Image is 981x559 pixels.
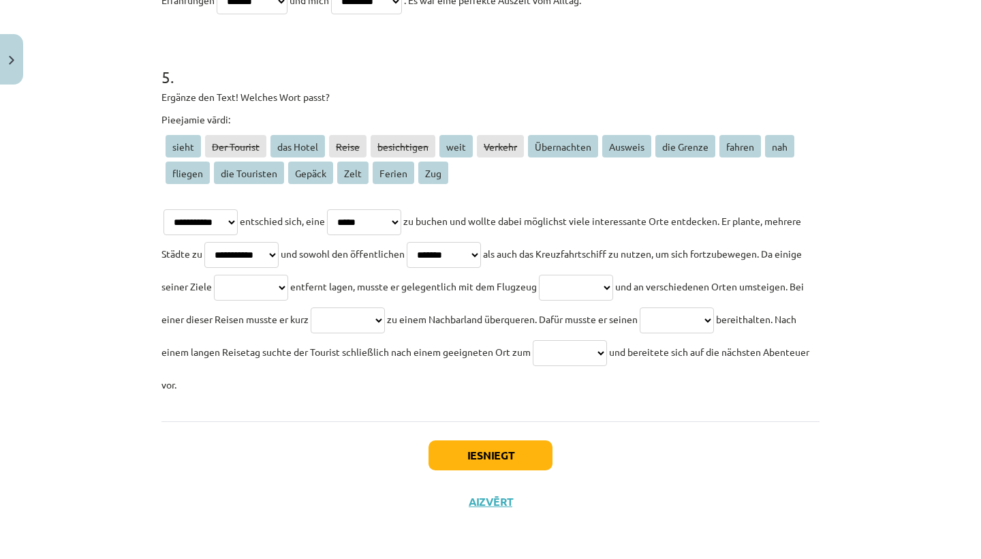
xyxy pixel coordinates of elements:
span: weit [439,135,473,157]
span: das Hotel [270,135,325,157]
span: und sowohl den öffentlichen [281,247,405,260]
p: Ergänze den Text! Welches Wort passt? [161,90,820,104]
span: Übernachten [528,135,598,157]
span: entschied sich, eine [240,215,325,227]
span: besichtigen [371,135,435,157]
img: icon-close-lesson-0947bae3869378f0d4975bcd49f059093ad1ed9edebbc8119c70593378902aed.svg [9,56,14,65]
span: Gepäck [288,162,333,184]
span: zu buchen und wollte dabei möglichst viele interessante Orte entdecken. Er plante, mehrere Städte zu [161,215,801,260]
span: Zelt [337,162,369,184]
span: Ausweis [602,135,651,157]
span: sieht [166,135,201,157]
span: Reise [329,135,367,157]
span: entfernt lagen, musste er gelegentlich mit dem Flugzeug [290,280,537,292]
span: Ferien [373,162,414,184]
span: Der Tourist [205,135,266,157]
span: die Touristen [214,162,284,184]
span: fahren [719,135,761,157]
p: Pieejamie vārdi: [161,112,820,127]
span: nah [765,135,794,157]
span: zu einem Nachbarland überqueren. Dafür musste er seinen [387,313,638,325]
button: Aizvērt [465,495,516,509]
span: fliegen [166,162,210,184]
span: die Grenze [655,135,715,157]
h1: 5 . [161,44,820,86]
span: Zug [418,162,448,184]
button: Iesniegt [429,440,552,470]
span: Verkehr [477,135,524,157]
